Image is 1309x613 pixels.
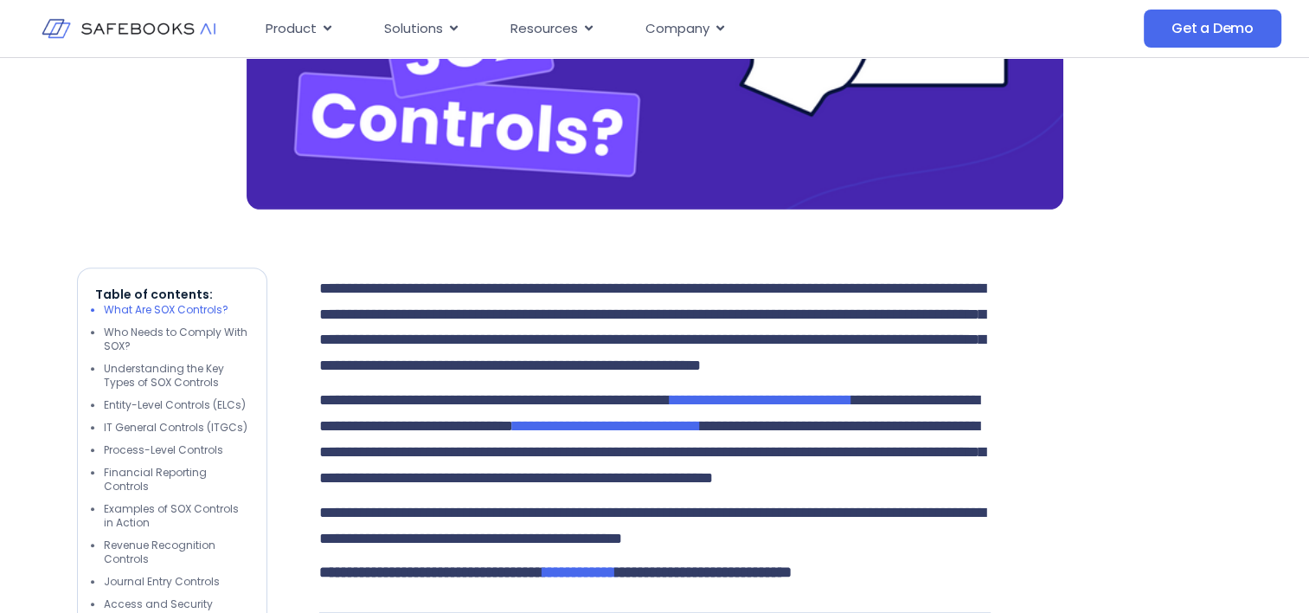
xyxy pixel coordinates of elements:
[1144,10,1281,48] a: Get a Demo
[104,443,249,457] li: Process-Level Controls
[104,421,249,435] li: IT General Controls (ITGCs)
[104,362,249,390] li: Understanding the Key Types of SOX Controls
[384,19,443,39] span: Solutions
[510,19,578,39] span: Resources
[252,12,996,46] nav: Menu
[104,575,249,589] li: Journal Entry Controls
[104,466,249,494] li: Financial Reporting Controls
[1171,20,1254,37] span: Get a Demo
[266,19,317,39] span: Product
[104,326,249,353] li: Who Needs to Comply With SOX?
[104,502,249,530] li: Examples of SOX Controls in Action
[645,19,709,39] span: Company
[104,303,249,317] li: What Are SOX Controls?
[104,539,249,566] li: Revenue Recognition Controls
[104,398,249,412] li: Entity-Level Controls (ELCs)
[252,12,996,46] div: Menu Toggle
[95,286,249,303] p: Table of contents:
